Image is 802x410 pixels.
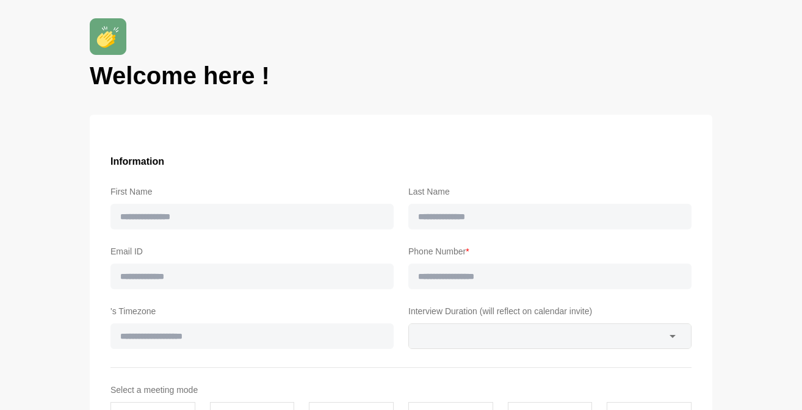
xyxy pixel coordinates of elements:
label: Interview Duration (will reflect on calendar invite) [408,304,692,318]
h3: Information [110,154,692,170]
label: 's Timezone [110,304,394,318]
label: Phone Number [408,244,692,259]
label: Last Name [408,184,692,199]
label: Select a meeting mode [110,383,692,397]
h1: Welcome here ! [90,60,712,92]
label: First Name [110,184,394,199]
label: Email ID [110,244,394,259]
